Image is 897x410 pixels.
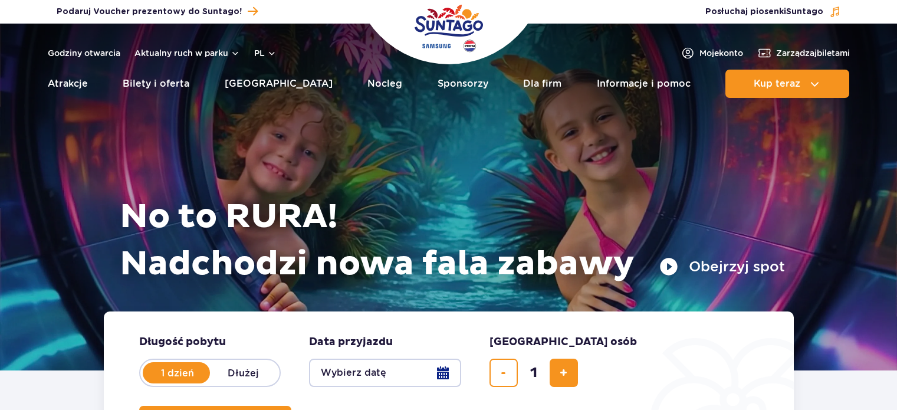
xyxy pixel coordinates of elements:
label: Dłużej [210,360,277,385]
h1: No to RURA! Nadchodzi nowa fala zabawy [120,193,785,288]
label: 1 dzień [144,360,211,385]
a: Mojekonto [681,46,743,60]
span: Moje konto [699,47,743,59]
a: [GEOGRAPHIC_DATA] [225,70,333,98]
button: Wybierz datę [309,359,461,387]
span: Suntago [786,8,823,16]
button: Kup teraz [725,70,849,98]
span: Zarządzaj biletami [776,47,850,59]
span: Podaruj Voucher prezentowy do Suntago! [57,6,242,18]
span: Długość pobytu [139,335,226,349]
button: Obejrzyj spot [659,257,785,276]
span: Data przyjazdu [309,335,393,349]
a: Dla firm [523,70,561,98]
a: Informacje i pomoc [597,70,691,98]
a: Podaruj Voucher prezentowy do Suntago! [57,4,258,19]
span: [GEOGRAPHIC_DATA] osób [489,335,637,349]
button: pl [254,47,277,59]
a: Godziny otwarcia [48,47,120,59]
a: Zarządzajbiletami [757,46,850,60]
button: Posłuchaj piosenkiSuntago [705,6,841,18]
a: Nocleg [367,70,402,98]
button: dodaj bilet [550,359,578,387]
a: Bilety i oferta [123,70,189,98]
input: liczba biletów [520,359,548,387]
button: Aktualny ruch w parku [134,48,240,58]
button: usuń bilet [489,359,518,387]
a: Sponsorzy [438,70,488,98]
span: Kup teraz [754,78,800,89]
a: Atrakcje [48,70,88,98]
span: Posłuchaj piosenki [705,6,823,18]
